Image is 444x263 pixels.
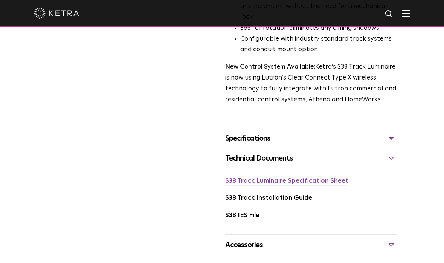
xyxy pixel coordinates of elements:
img: Hamburger%20Nav.svg [402,9,410,17]
div: Accessories [225,239,397,251]
li: Configurable with industry standard track systems and conduit mount option [240,34,397,56]
img: ketra-logo-2019-white [34,8,79,19]
p: Ketra’s S38 Track Luminaire is now using Lutron’s Clear Connect Type X wireless technology to ful... [225,62,397,106]
a: S38 Track Installation Guide [225,195,312,201]
li: 365° of rotation eliminates any aiming shadows [240,23,397,34]
img: search icon [384,9,394,19]
div: Technical Documents [225,152,397,164]
strong: New Control System Available: [225,64,315,70]
a: S38 IES File [225,212,259,219]
a: S38 Track Luminaire Specification Sheet [225,178,348,184]
div: Specifications [225,132,397,144]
